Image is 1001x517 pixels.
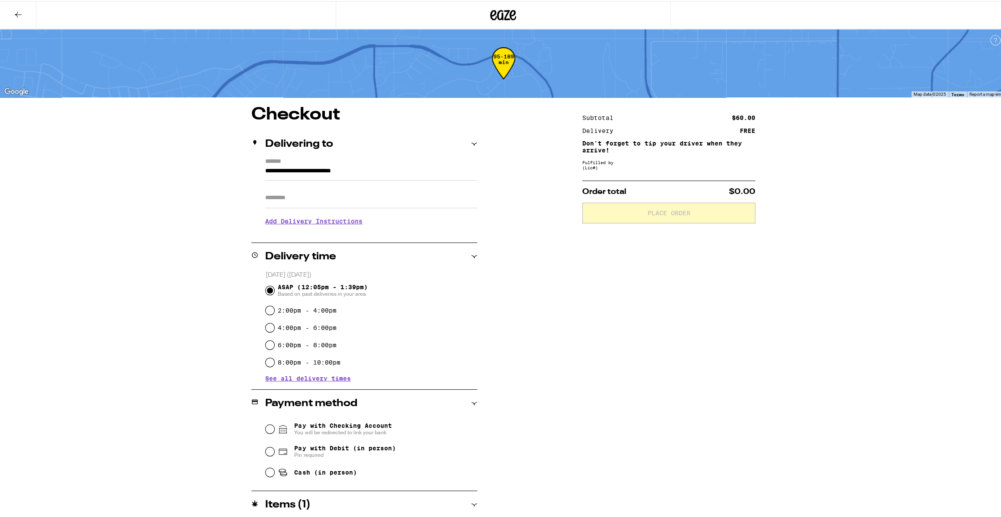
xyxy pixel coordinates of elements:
[2,85,31,96] a: Open this area in Google Maps (opens a new window)
[492,52,515,85] div: 95-189 min
[294,443,395,450] span: Pay with Debit (in person)
[729,187,755,194] span: $0.00
[294,421,391,435] span: Pay with Checking Account
[265,498,311,509] h2: Items ( 1 )
[582,201,755,222] button: Place Order
[251,105,477,122] h1: Checkout
[265,397,357,407] h2: Payment method
[582,158,755,169] div: Fulfilled by (Lic# )
[278,340,336,347] label: 6:00pm - 8:00pm
[582,139,755,152] p: Don't forget to tip your driver when they arrive!
[294,428,391,435] span: You will be redirected to link your bank
[265,374,351,380] button: See all delivery times
[278,282,367,296] span: ASAP (12:05pm - 1:39pm)
[914,90,946,95] span: Map data ©2025
[266,270,477,278] p: [DATE] ([DATE])
[294,468,356,475] span: Cash (in person)
[265,138,333,148] h2: Delivering to
[265,230,477,237] p: We'll contact you at when we arrive
[265,250,336,261] h2: Delivery time
[278,358,340,365] label: 8:00pm - 10:00pm
[582,187,626,194] span: Order total
[740,126,755,132] div: FREE
[278,289,367,296] span: Based on past deliveries in your area
[648,209,690,215] span: Place Order
[2,85,31,96] img: Google
[278,323,336,330] label: 4:00pm - 6:00pm
[582,126,619,132] div: Delivery
[951,90,964,96] a: Terms
[294,450,395,457] span: Pin required
[265,210,477,230] h3: Add Delivery Instructions
[732,113,755,120] div: $60.00
[582,113,619,120] div: Subtotal
[278,306,336,313] label: 2:00pm - 4:00pm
